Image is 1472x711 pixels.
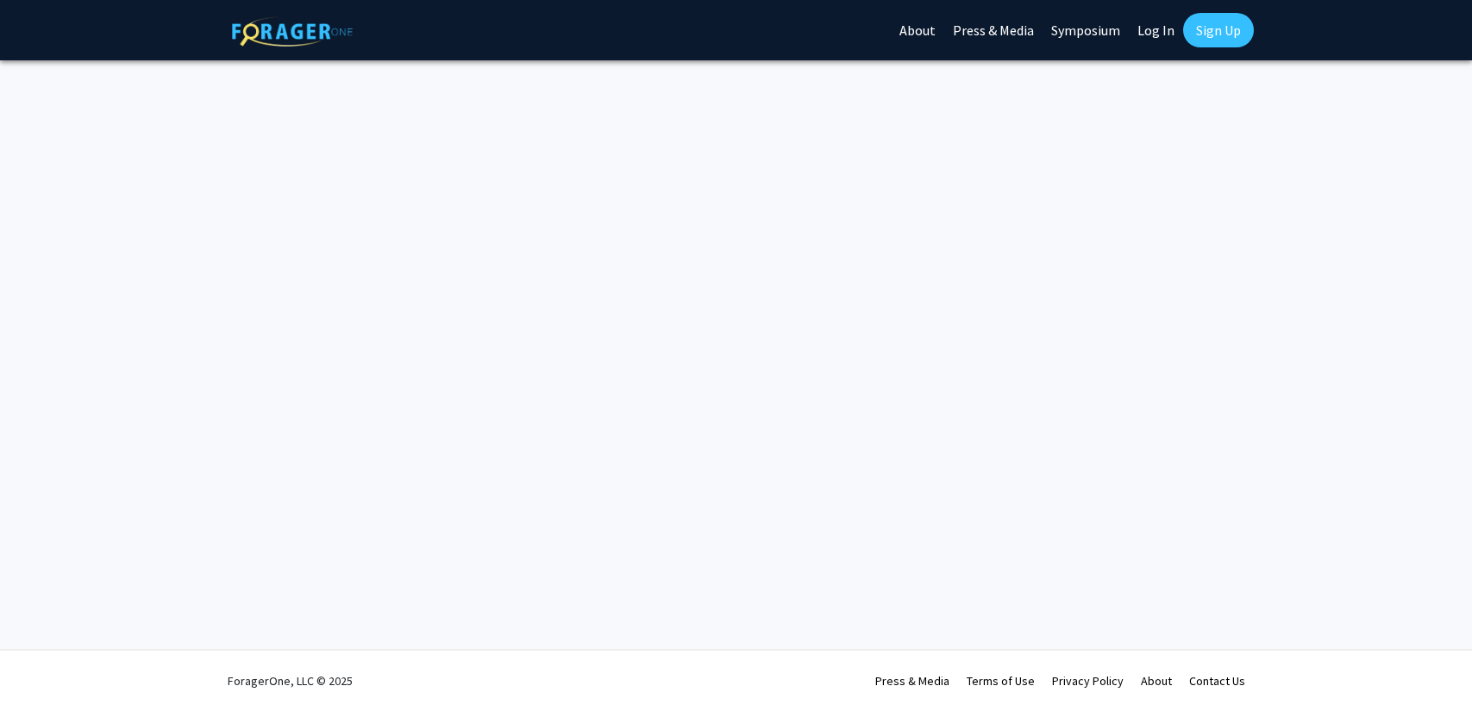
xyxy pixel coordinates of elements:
a: Contact Us [1189,673,1245,689]
a: Terms of Use [967,673,1035,689]
a: About [1141,673,1172,689]
a: Press & Media [875,673,949,689]
a: Sign Up [1183,13,1254,47]
a: Privacy Policy [1052,673,1124,689]
img: ForagerOne Logo [232,16,353,47]
div: ForagerOne, LLC © 2025 [228,651,353,711]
